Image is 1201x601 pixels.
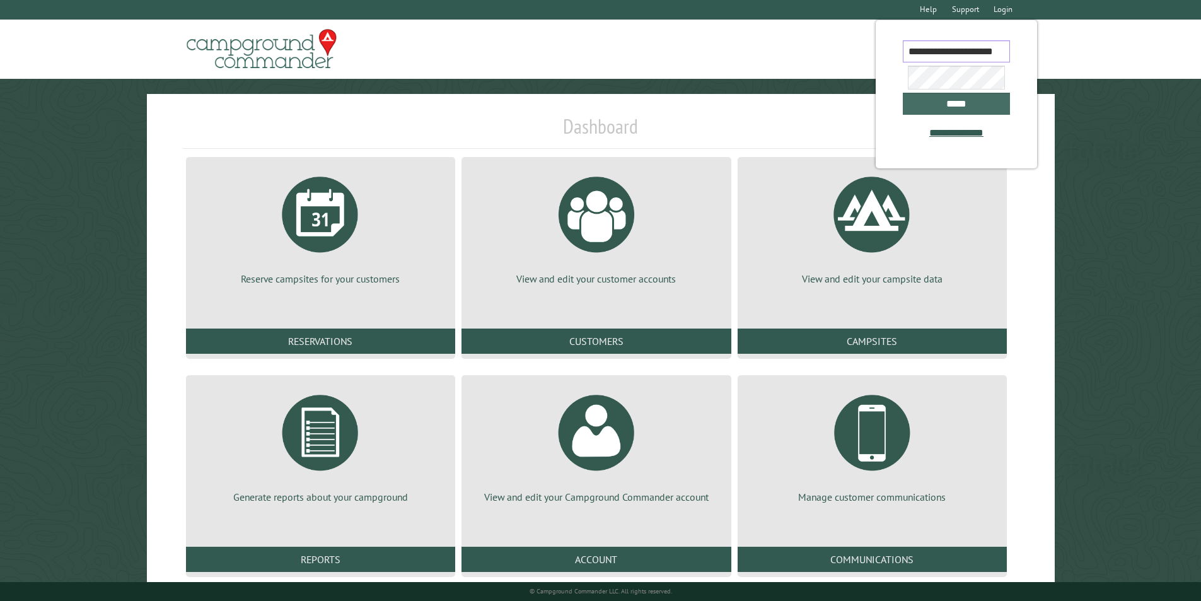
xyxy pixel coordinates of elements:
a: Communications [738,547,1007,572]
a: Manage customer communications [753,385,992,504]
h1: Dashboard [183,114,1019,149]
a: Reservations [186,329,455,354]
a: View and edit your campsite data [753,167,992,286]
small: © Campground Commander LLC. All rights reserved. [530,587,672,595]
a: Customers [461,329,731,354]
p: Reserve campsites for your customers [201,272,440,286]
img: Campground Commander [183,25,340,74]
p: Generate reports about your campground [201,490,440,504]
a: Account [461,547,731,572]
a: Generate reports about your campground [201,385,440,504]
p: View and edit your Campground Commander account [477,490,716,504]
a: View and edit your Campground Commander account [477,385,716,504]
a: View and edit your customer accounts [477,167,716,286]
a: Campsites [738,329,1007,354]
a: Reports [186,547,455,572]
p: Manage customer communications [753,490,992,504]
p: View and edit your customer accounts [477,272,716,286]
p: View and edit your campsite data [753,272,992,286]
a: Reserve campsites for your customers [201,167,440,286]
